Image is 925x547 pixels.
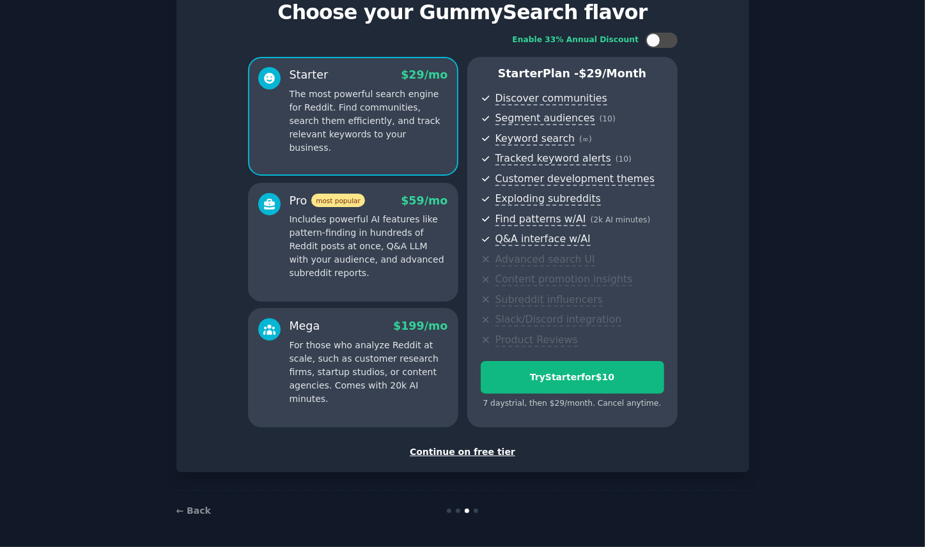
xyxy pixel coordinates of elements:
[495,132,575,146] span: Keyword search
[495,273,633,286] span: Content promotion insights
[495,213,586,226] span: Find patterns w/AI
[495,313,622,327] span: Slack/Discord integration
[481,66,664,82] p: Starter Plan -
[495,334,578,347] span: Product Reviews
[290,88,448,155] p: The most powerful search engine for Reddit. Find communities, search them efficiently, and track ...
[190,445,736,459] div: Continue on free tier
[290,67,329,83] div: Starter
[495,112,595,125] span: Segment audiences
[393,320,447,332] span: $ 199 /mo
[495,293,603,307] span: Subreddit influencers
[495,253,595,266] span: Advanced search UI
[495,92,607,105] span: Discover communities
[481,371,664,384] div: Try Starter for $10
[401,68,447,81] span: $ 29 /mo
[495,152,611,166] span: Tracked keyword alerts
[481,398,664,410] div: 7 days trial, then $ 29 /month . Cancel anytime.
[591,215,651,224] span: ( 2k AI minutes )
[600,114,616,123] span: ( 10 )
[495,192,601,206] span: Exploding subreddits
[190,1,736,24] p: Choose your GummySearch flavor
[290,339,448,406] p: For those who analyze Reddit at scale, such as customer research firms, startup studios, or conte...
[481,361,664,394] button: TryStarterfor$10
[495,233,591,246] span: Q&A interface w/AI
[290,193,365,209] div: Pro
[513,35,639,46] div: Enable 33% Annual Discount
[616,155,632,164] span: ( 10 )
[176,505,211,516] a: ← Back
[290,213,448,280] p: Includes powerful AI features like pattern-finding in hundreds of Reddit posts at once, Q&A LLM w...
[401,194,447,207] span: $ 59 /mo
[579,67,647,80] span: $ 29 /month
[495,173,655,186] span: Customer development themes
[290,318,320,334] div: Mega
[579,135,592,144] span: ( ∞ )
[311,194,365,207] span: most popular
